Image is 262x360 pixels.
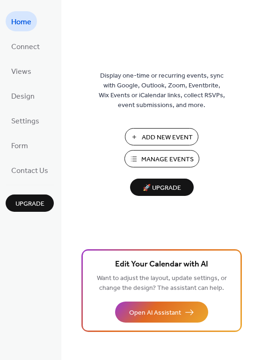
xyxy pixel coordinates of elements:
[136,182,188,194] span: 🚀 Upgrade
[124,150,199,167] button: Manage Events
[6,61,37,81] a: Views
[130,179,194,196] button: 🚀 Upgrade
[125,128,198,145] button: Add New Event
[115,258,208,271] span: Edit Your Calendar with AI
[11,65,31,79] span: Views
[142,133,193,143] span: Add New Event
[11,114,39,129] span: Settings
[6,194,54,212] button: Upgrade
[11,89,35,104] span: Design
[99,71,225,110] span: Display one-time or recurring events, sync with Google, Outlook, Zoom, Eventbrite, Wix Events or ...
[11,15,31,29] span: Home
[11,139,28,153] span: Form
[11,164,48,178] span: Contact Us
[97,272,227,295] span: Want to adjust the layout, update settings, or change the design? The assistant can help.
[6,36,45,56] a: Connect
[129,308,181,318] span: Open AI Assistant
[6,86,40,106] a: Design
[6,135,34,155] a: Form
[6,110,45,130] a: Settings
[11,40,40,54] span: Connect
[6,11,37,31] a: Home
[6,160,54,180] a: Contact Us
[141,155,194,165] span: Manage Events
[115,302,208,323] button: Open AI Assistant
[15,199,44,209] span: Upgrade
